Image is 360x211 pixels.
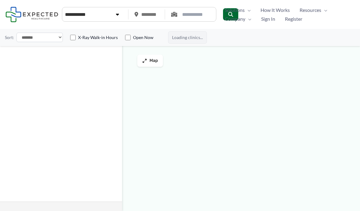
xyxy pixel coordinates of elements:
[256,5,295,15] a: How It Works
[225,14,245,23] span: Company
[142,58,147,63] img: Maximize
[295,5,332,15] a: ResourcesMenu Toggle
[285,14,302,23] span: Register
[261,5,290,15] span: How It Works
[149,58,158,63] span: Map
[220,14,256,23] a: CompanyMenu Toggle
[245,5,251,15] span: Menu Toggle
[5,34,14,41] label: Sort:
[321,5,327,15] span: Menu Toggle
[78,34,118,41] label: X-Ray Walk-in Hours
[133,34,153,41] label: Open Now
[225,5,245,15] span: Solutions
[168,31,207,44] span: Loading clinics...
[137,55,163,67] button: Map
[245,14,251,23] span: Menu Toggle
[220,5,256,15] a: SolutionsMenu Toggle
[256,14,280,23] a: Sign In
[5,7,58,22] img: Expected Healthcare Logo - side, dark font, small
[261,14,275,23] span: Sign In
[300,5,321,15] span: Resources
[280,14,307,23] a: Register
